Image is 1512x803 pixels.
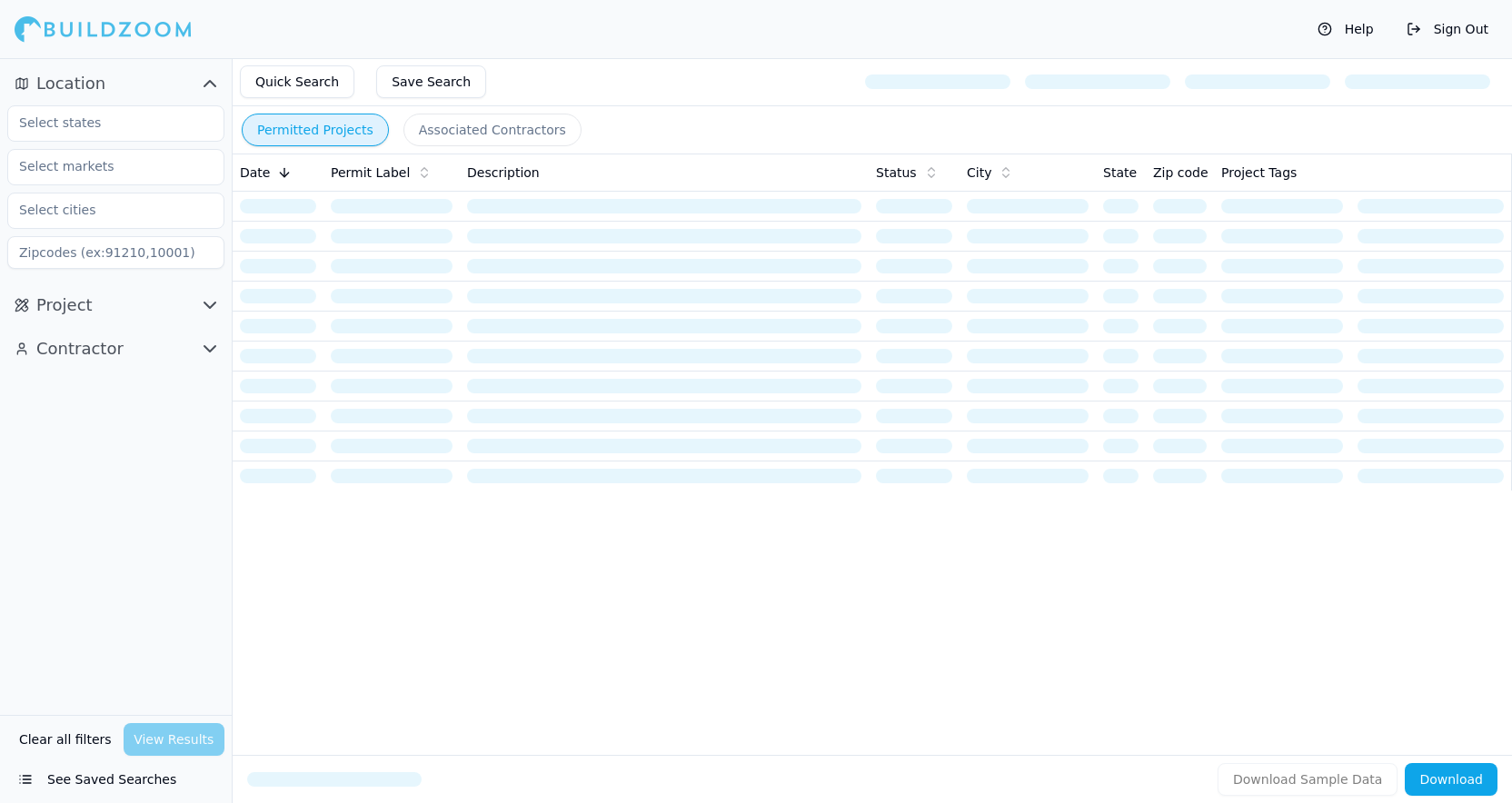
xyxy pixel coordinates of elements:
[1308,15,1383,44] button: Help
[240,65,354,98] button: Quick Search
[7,236,224,269] input: Zipcodes (ex:91210,10001)
[7,334,224,363] button: Contractor
[1398,15,1497,44] button: Sign Out
[7,69,224,98] button: Location
[1405,763,1497,796] button: Download
[8,150,201,183] input: Select markets
[8,193,201,226] input: Select cities
[331,164,410,182] span: Permit Label
[8,106,201,139] input: Select states
[36,292,93,318] span: Project
[1103,164,1137,182] span: State
[36,336,124,362] span: Contractor
[1221,164,1297,182] span: Project Tags
[7,763,224,796] button: See Saved Searches
[876,164,917,182] span: Status
[15,723,116,756] button: Clear all filters
[7,291,224,320] button: Project
[467,164,540,182] span: Description
[240,164,270,182] span: Date
[242,114,389,146] button: Permitted Projects
[967,164,991,182] span: City
[403,114,582,146] button: Associated Contractors
[376,65,486,98] button: Save Search
[1153,164,1209,182] span: Zip code
[36,71,105,96] span: Location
